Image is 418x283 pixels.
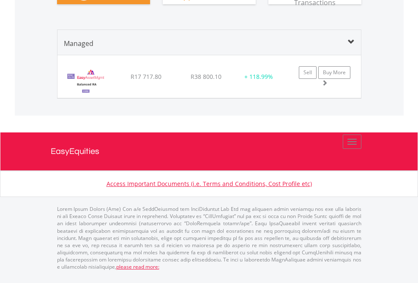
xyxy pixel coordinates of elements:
a: Sell [299,66,317,79]
span: Managed [64,39,93,48]
span: R38 800.10 [191,73,221,81]
div: + 118.99% [237,73,280,81]
img: EMPBundle_CBalancedRA.png [62,66,110,96]
p: Lorem Ipsum Dolors (Ame) Con a/e SeddOeiusmod tem InciDiduntut Lab Etd mag aliquaen admin veniamq... [57,205,361,270]
span: R17 717.80 [131,73,161,81]
a: please read more: [116,263,159,270]
a: Access Important Documents (i.e. Terms and Conditions, Cost Profile etc) [107,180,312,188]
a: Buy More [318,66,350,79]
a: EasyEquities [51,132,368,170]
